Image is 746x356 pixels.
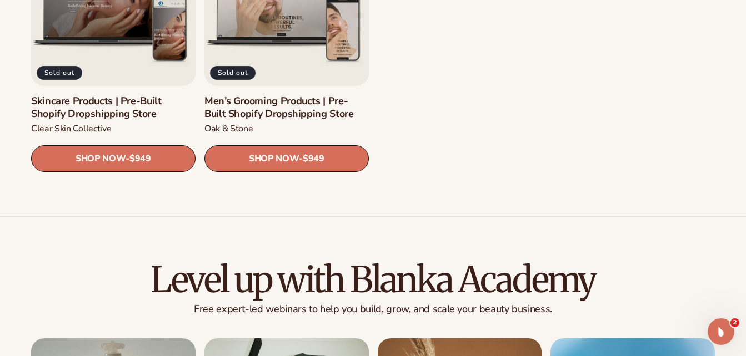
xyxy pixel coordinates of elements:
span: SHOP NOW [76,153,126,164]
span: $949 [303,154,324,164]
a: Men’s Grooming Products | Pre-Built Shopify Dropshipping Store [204,94,369,120]
a: SHOP NOW- $949 [31,145,196,172]
p: Free expert-led webinars to help you build, grow, and scale your beauty business. [31,303,715,316]
span: $949 [129,154,151,164]
h2: Level up with Blanka Academy [31,261,715,298]
span: 2 [730,318,739,327]
span: SHOP NOW [249,153,299,164]
a: Skincare Products | Pre-Built Shopify Dropshipping Store [31,94,196,120]
iframe: Intercom live chat [708,318,734,345]
a: SHOP NOW- $949 [204,145,369,172]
